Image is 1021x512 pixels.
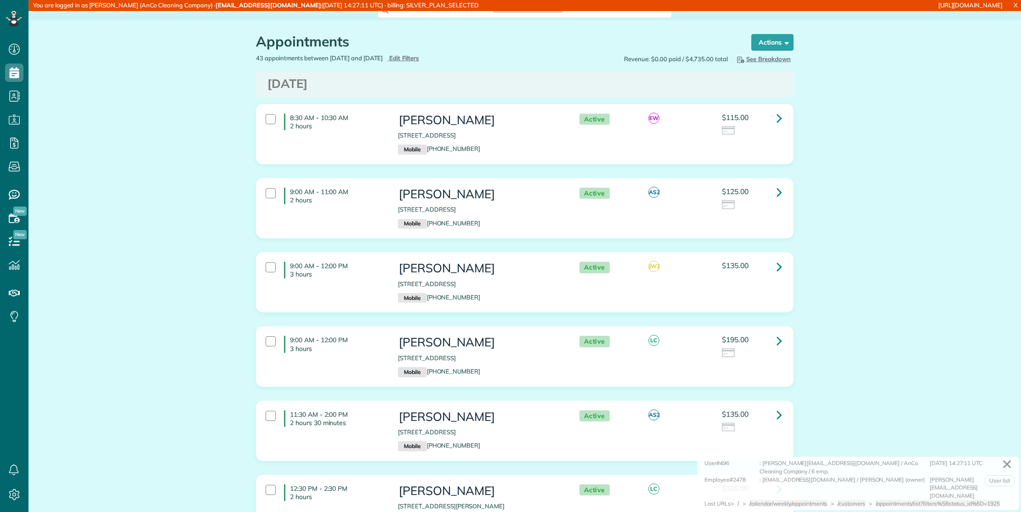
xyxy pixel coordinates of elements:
span: /customers [838,500,865,507]
button: See Breakdown [732,54,794,64]
span: See Breakdown [735,55,791,63]
h3: [PERSON_NAME] [398,336,561,349]
span: / [737,500,739,507]
h3: [DATE] [267,77,782,91]
h3: [PERSON_NAME] [398,114,561,127]
span: Active [579,262,610,273]
span: New [13,230,27,239]
span: EW [648,113,659,124]
p: 2 hours [290,196,384,204]
span: Edit Filters [389,54,419,62]
a: Mobile[PHONE_NUMBER] [398,145,480,152]
span: New [13,207,27,216]
p: [STREET_ADDRESS] [398,354,561,362]
a: Mobile[PHONE_NUMBER] [398,368,480,375]
h4: 9:00 AM - 12:00 PM [284,336,384,352]
img: icon_credit_card_neutral-3d9a980bd25ce6dbb0f2033d7200983694762465c175678fcbc2d8f4bc43548e.png [722,126,736,136]
h4: 8:30 AM - 10:30 AM [284,114,384,130]
span: Active [579,484,610,496]
p: [STREET_ADDRESS] [398,131,561,140]
span: $135.00 [722,261,749,270]
h4: 11:30 AM - 2:00 PM [284,410,384,427]
span: $135.00 [722,409,749,419]
span: /calendar/weekly/appointments [749,500,828,507]
span: AS2 [648,409,659,420]
span: Revenue: $0.00 paid / $4,735.00 total [624,55,728,63]
div: Last URLs [704,500,731,508]
a: ✕ [997,453,1017,475]
h4: 12:30 PM - 2:30 PM [284,484,384,501]
h3: [PERSON_NAME] [398,188,561,201]
div: > > > > [731,500,1004,508]
p: [STREET_ADDRESS] [398,280,561,288]
span: Active [579,114,610,125]
span: Active [579,410,610,422]
h1: Appointments [256,34,734,49]
span: $115.00 [722,113,749,122]
h3: [PERSON_NAME] [398,484,561,498]
a: User list [985,475,1015,486]
small: Mobile [398,367,426,377]
div: User#496 [704,459,760,475]
small: Mobile [398,144,426,155]
div: Employee#2478 [704,476,760,500]
p: 3 hours [290,345,384,353]
p: 2 hours [290,493,384,501]
small: Mobile [398,441,426,451]
a: Mobile[PHONE_NUMBER] [398,442,480,449]
p: 3 hours [290,270,384,278]
a: Mobile[PHONE_NUMBER] [398,219,480,227]
div: : [EMAIL_ADDRESS][DOMAIN_NAME] / [PERSON_NAME] (owner) [760,476,930,500]
p: 2 hours 30 minutes [290,419,384,427]
span: LC [648,483,659,495]
span: Active [579,188,610,199]
span: Active [579,336,610,347]
div: [PERSON_NAME][EMAIL_ADDRESS][DOMAIN_NAME] [930,476,1012,500]
img: icon_credit_card_neutral-3d9a980bd25ce6dbb0f2033d7200983694762465c175678fcbc2d8f4bc43548e.png [722,200,736,210]
span: LC [648,335,659,346]
a: Mobile[PHONE_NUMBER] [398,293,480,301]
a: Edit Filters [387,54,419,62]
span: JW2 [648,261,659,272]
img: icon_credit_card_neutral-3d9a980bd25ce6dbb0f2033d7200983694762465c175678fcbc2d8f4bc43548e.png [722,423,736,433]
p: [STREET_ADDRESS] [398,205,561,214]
p: 2 hours [290,122,384,130]
button: Actions [751,34,794,51]
h4: 9:00 AM - 11:00 AM [284,188,384,204]
small: Mobile [398,293,426,303]
span: /appointments/list?filters%5Bstatus_id%5D=1925 [876,500,1000,507]
div: : [PERSON_NAME][EMAIL_ADDRESS][DOMAIN_NAME] / AnCo Cleaning Company / 6 emp. [760,459,930,475]
span: AS2 [648,187,659,198]
a: [URL][DOMAIN_NAME] [938,1,1003,9]
strong: [EMAIL_ADDRESS][DOMAIN_NAME] [216,1,321,9]
p: [STREET_ADDRESS] [398,428,561,437]
p: [STREET_ADDRESS][PERSON_NAME] [398,502,561,511]
span: $125.00 [722,187,749,196]
span: $195.00 [722,335,749,344]
h3: [PERSON_NAME] [398,262,561,275]
div: [DATE] 14:27:11 UTC [930,459,1012,475]
h3: [PERSON_NAME] [398,410,561,424]
div: 43 appointments between [DATE] and [DATE] [249,54,525,63]
h4: 9:00 AM - 12:00 PM [284,262,384,278]
img: icon_credit_card_neutral-3d9a980bd25ce6dbb0f2033d7200983694762465c175678fcbc2d8f4bc43548e.png [722,348,736,358]
small: Mobile [398,219,426,229]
